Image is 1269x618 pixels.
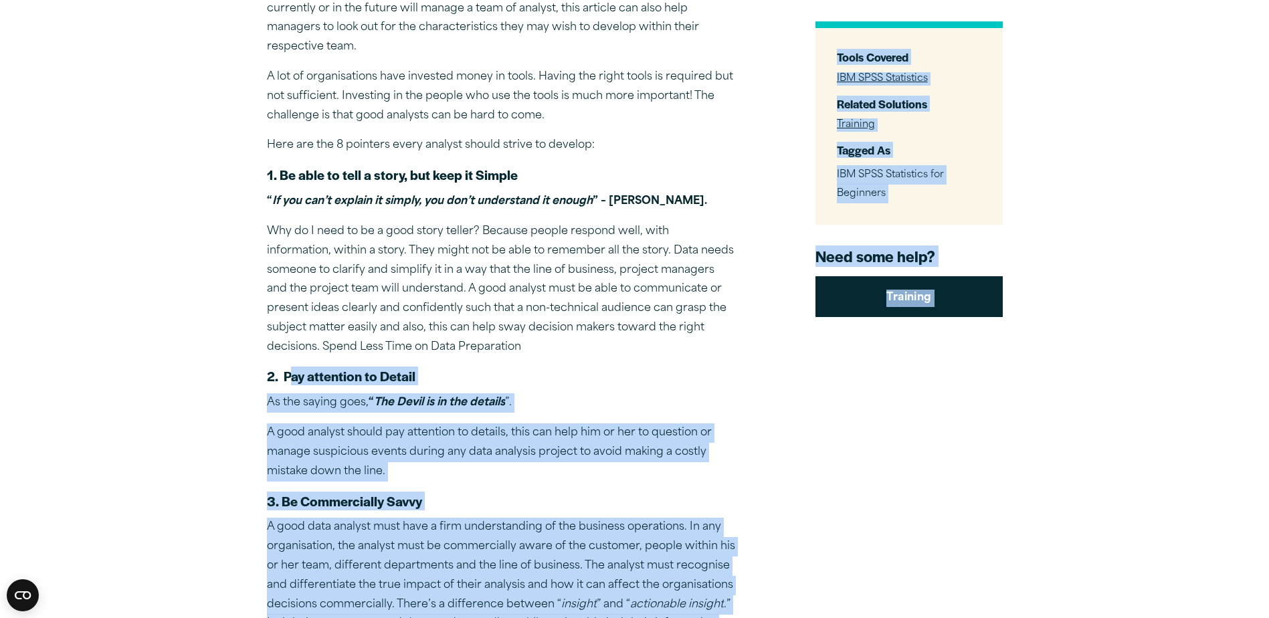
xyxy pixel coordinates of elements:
[267,196,707,207] strong: “ ” – [PERSON_NAME].
[267,68,735,125] p: A lot of organisations have invested money in tools. Having the right tools is required but not s...
[369,397,505,408] strong: “
[267,165,518,184] strong: 1. Be able to tell a story, but keep it Simple
[7,579,39,611] button: Open CMP widget
[272,196,593,207] em: If you can’t explain it simply, you don’t understand it enough
[815,246,1003,266] h4: Need some help?
[267,136,735,155] p: Here are the 8 pointers every analyst should strive to develop:
[837,73,928,83] a: IBM SPSS Statistics
[630,599,724,610] em: actionable insight
[837,120,875,130] a: Training
[374,397,505,408] em: The Devil is in the details
[815,276,1003,317] a: Training
[837,169,944,199] span: IBM SPSS Statistics for Beginners
[837,96,981,111] h3: Related Solutions
[267,222,735,357] p: Why do I need to be a good story teller? Because people respond well, with information, within a ...
[837,49,981,65] h3: Tools Covered
[267,393,735,413] p: As the saying goes, ”.
[561,599,597,610] em: insight
[267,492,422,510] strong: 3. Be Commercially Savvy
[837,142,981,158] h3: Tagged As
[267,367,415,385] strong: 2. Pay attention to Detail
[267,423,735,481] p: A good analyst should pay attention to details, this can help him or her to question or manage su...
